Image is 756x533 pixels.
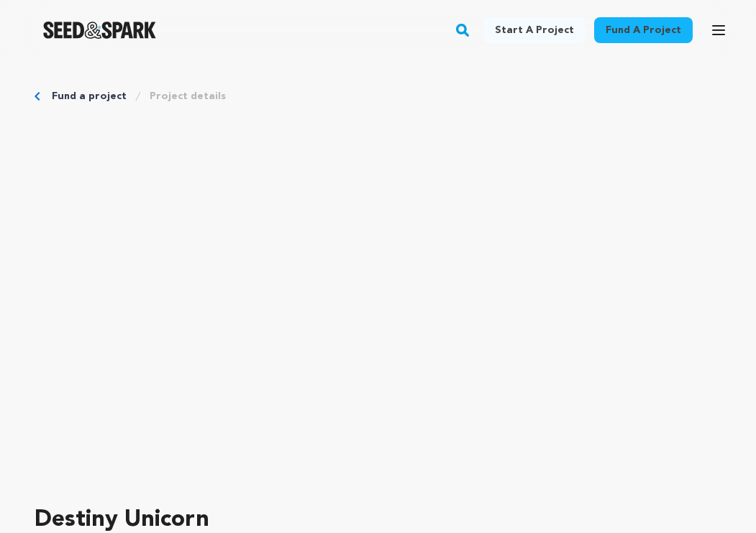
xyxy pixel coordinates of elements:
[483,17,586,43] a: Start a project
[150,89,226,103] a: Project details
[43,22,156,39] a: Seed&Spark Homepage
[43,22,156,39] img: Seed&Spark Logo Dark Mode
[594,17,693,43] a: Fund a project
[52,89,127,103] a: Fund a project
[35,89,721,103] div: Breadcrumb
